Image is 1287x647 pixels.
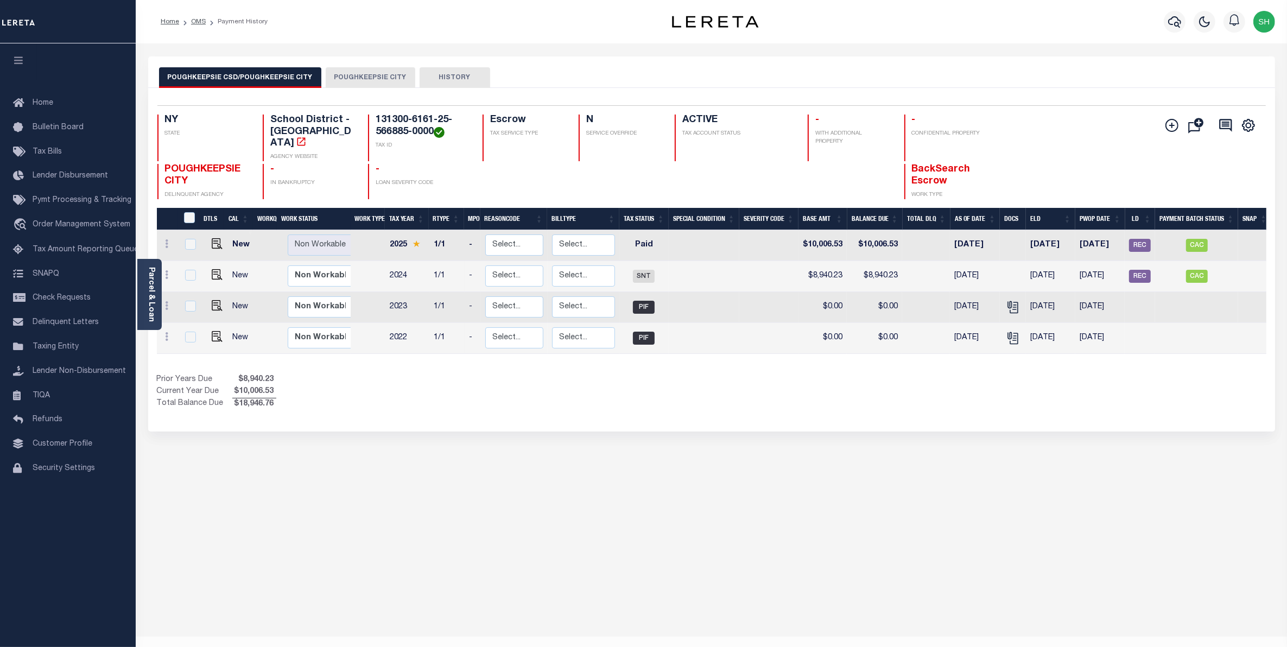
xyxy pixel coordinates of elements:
[413,240,420,248] img: Star.svg
[1026,292,1075,323] td: [DATE]
[1026,323,1075,354] td: [DATE]
[903,208,950,230] th: Total DLQ: activate to sort column ascending
[228,230,258,261] td: New
[429,292,465,323] td: 1/1
[633,301,655,314] span: PIF
[33,270,59,277] span: SNAPQ
[798,292,847,323] td: $0.00
[1075,323,1125,354] td: [DATE]
[1155,208,1238,230] th: Payment Batch Status: activate to sort column ascending
[33,196,131,204] span: Pymt Processing & Tracking
[1186,242,1208,249] a: CAC
[376,142,470,150] p: TAX ID
[199,208,224,230] th: DTLS
[586,130,662,138] p: SERVICE OVERRIDE
[33,124,84,131] span: Bulletin Board
[159,67,321,88] button: POUGHKEEPSIE CSD/POUGHKEEPSIE CITY
[165,115,250,126] h4: NY
[147,267,155,322] a: Parcel & Loan
[490,130,566,138] p: TAX SERVICE TYPE
[1186,270,1208,283] span: CAC
[669,208,739,230] th: Special Condition: activate to sort column ascending
[912,115,916,125] span: -
[912,164,971,186] span: BackSearch Escrow
[682,130,795,138] p: TAX ACCOUNT STATUS
[586,115,662,126] h4: N
[33,440,92,448] span: Customer Profile
[815,130,891,146] p: WITH ADDITIONAL PROPERTY
[429,323,465,354] td: 1/1
[33,221,130,229] span: Order Management System
[165,130,250,138] p: STATE
[847,208,903,230] th: Balance Due: activate to sort column ascending
[847,261,902,292] td: $8,940.23
[33,416,62,423] span: Refunds
[350,208,385,230] th: Work Type
[547,208,619,230] th: BillType: activate to sort column ascending
[464,208,480,230] th: MPO
[1075,208,1125,230] th: PWOP Date: activate to sort column ascending
[465,230,481,261] td: -
[191,18,206,25] a: OMS
[33,148,62,156] span: Tax Bills
[465,323,481,354] td: -
[232,374,276,386] span: $8,940.23
[1129,242,1151,249] a: REC
[1186,239,1208,252] span: CAC
[157,398,232,410] td: Total Balance Due
[798,208,847,230] th: Base Amt: activate to sort column ascending
[165,191,250,199] p: DELINQUENT AGENCY
[206,17,268,27] li: Payment History
[376,115,470,138] h4: 131300-6161-25-566885-0000
[420,67,490,88] button: HISTORY
[33,391,50,399] span: TIQA
[847,292,902,323] td: $0.00
[224,208,253,230] th: CAL: activate to sort column ascending
[798,323,847,354] td: $0.00
[739,208,798,230] th: Severity Code: activate to sort column ascending
[950,230,1000,261] td: [DATE]
[619,208,669,230] th: Tax Status: activate to sort column ascending
[33,319,99,326] span: Delinquent Letters
[1000,208,1026,230] th: Docs
[619,230,669,261] td: Paid
[1026,208,1075,230] th: ELD: activate to sort column ascending
[270,153,355,161] p: AGENCY WEBSITE
[385,208,429,230] th: Tax Year: activate to sort column ascending
[326,67,415,88] button: POUGHKEEPSIE CITY
[798,230,847,261] td: $10,006.53
[33,246,138,253] span: Tax Amount Reporting Queue
[228,292,258,323] td: New
[33,294,91,302] span: Check Requests
[33,367,126,375] span: Lender Non-Disbursement
[682,115,795,126] h4: ACTIVE
[1129,239,1151,252] span: REC
[157,208,177,230] th: &nbsp;&nbsp;&nbsp;&nbsp;&nbsp;&nbsp;&nbsp;&nbsp;&nbsp;&nbsp;
[157,386,232,398] td: Current Year Due
[633,332,655,345] span: PIF
[1075,261,1125,292] td: [DATE]
[161,18,179,25] a: Home
[1129,270,1151,283] span: REC
[33,172,108,180] span: Lender Disbursement
[270,164,274,174] span: -
[429,261,465,292] td: 1/1
[1129,272,1151,280] a: REC
[33,465,95,472] span: Security Settings
[1253,11,1275,33] img: svg+xml;base64,PHN2ZyB4bWxucz0iaHR0cDovL3d3dy53My5vcmcvMjAwMC9zdmciIHBvaW50ZXItZXZlbnRzPSJub25lIi...
[1075,292,1125,323] td: [DATE]
[385,230,429,261] td: 2025
[950,323,1000,354] td: [DATE]
[672,16,759,28] img: logo-dark.svg
[376,179,470,187] p: LOAN SEVERITY CODE
[385,323,429,354] td: 2022
[1186,272,1208,280] a: CAC
[429,230,465,261] td: 1/1
[277,208,351,230] th: Work Status
[429,208,464,230] th: RType: activate to sort column ascending
[177,208,200,230] th: &nbsp;
[232,398,276,410] span: $18,946.76
[385,261,429,292] td: 2024
[798,261,847,292] td: $8,940.23
[13,218,30,232] i: travel_explore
